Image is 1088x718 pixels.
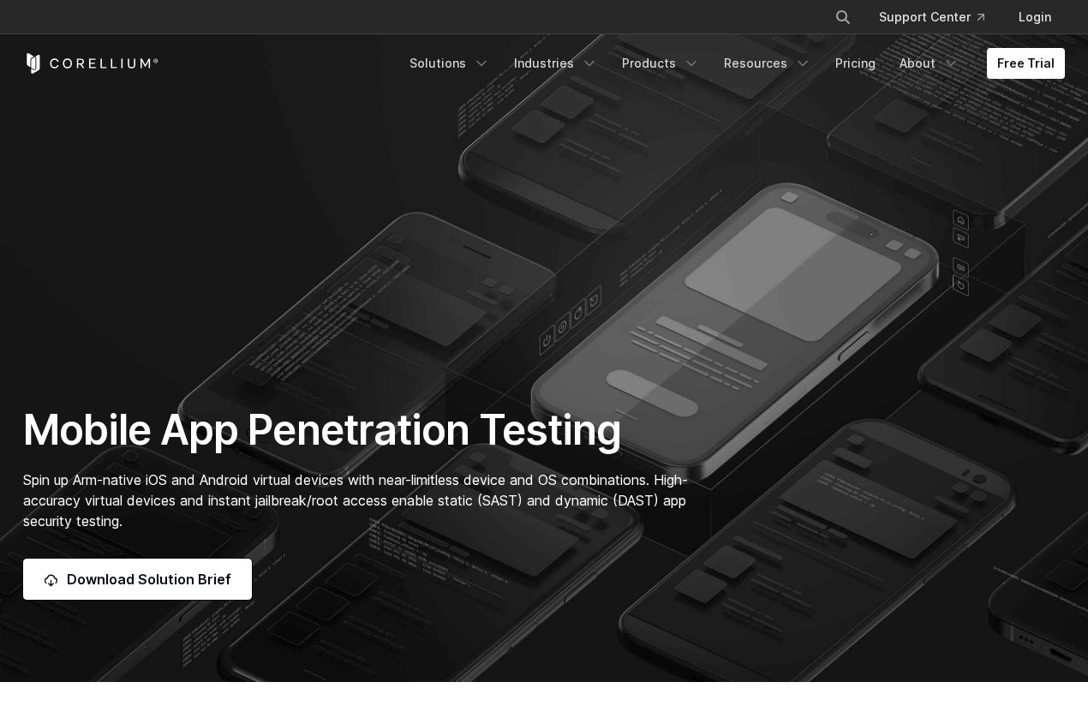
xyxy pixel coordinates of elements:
a: Login [1005,2,1065,33]
div: Navigation Menu [399,48,1065,79]
h1: Mobile App Penetration Testing [23,404,706,456]
a: About [889,48,970,79]
span: Spin up Arm-native iOS and Android virtual devices with near-limitless device and OS combinations... [23,471,688,530]
a: Industries [504,48,608,79]
a: Pricing [825,48,886,79]
div: Navigation Menu [814,2,1065,33]
a: Products [612,48,710,79]
a: Solutions [399,48,500,79]
a: Support Center [865,2,998,33]
span: Download Solution Brief [67,569,231,589]
a: Resources [714,48,822,79]
a: Download Solution Brief [23,559,252,600]
a: Free Trial [987,48,1065,79]
button: Search [828,2,858,33]
a: Corellium Home [23,53,159,74]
